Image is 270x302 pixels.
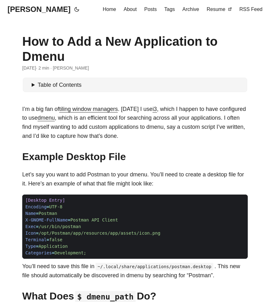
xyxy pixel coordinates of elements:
span: [Desktop Entry] [25,198,65,203]
span: Table of Contents [38,82,81,88]
a: tiling window managers [59,106,118,112]
span: Tags [164,7,175,12]
span: Postman API Client [70,217,118,222]
span: false [49,237,62,242]
span: = [36,211,39,216]
summary: Table of Contents [32,81,245,90]
span: Categories [25,250,52,255]
span: 2024-07-19 06:59:25 -0400 -0400 [22,65,36,71]
span: = [47,204,49,209]
span: Development; [55,250,86,255]
span: = [36,244,39,249]
p: I’m a big fan of . [DATE] I use , which I happen to have configured to use , which is an efficien... [22,105,248,141]
code: ~/.local/share/applications/postman.desktop [96,263,213,270]
span: Icon [25,231,36,236]
span: Postman [39,211,57,216]
span: RSS Feed [239,7,262,12]
span: = [36,224,39,229]
span: Archive [182,7,199,12]
span: X-GNOME-FullName [25,217,68,222]
span: Application [39,244,68,249]
span: = [52,250,54,255]
p: You’ll need to save this file in . This new file should automatically be discovered in dmenu by s... [22,262,248,280]
span: Type [25,244,36,249]
span: Name [25,211,36,216]
span: UTF-8 [49,204,62,209]
h2: Example Desktop File [22,151,248,163]
span: = [36,231,39,236]
span: Terminal [25,237,47,242]
span: Home [103,7,116,12]
span: = [47,237,49,242]
span: Resume [207,7,226,12]
p: Let’s say you want to add Postman to your dmenu. You’ll need to create a desktop file for it. Her... [22,170,248,188]
span: Encoding [25,204,47,209]
a: i3 [153,106,157,112]
span: = [68,217,70,222]
span: About [124,7,137,12]
h1: How to Add a New Application to Dmenu [22,34,248,64]
span: /opt/Postman/app/resources/app/assets/icon.png [39,231,160,236]
span: Exec [25,224,36,229]
span: /usr/bin/postman [39,224,81,229]
a: dmenu [38,115,55,121]
div: · 2 min · [PERSON_NAME] [22,65,248,71]
span: Posts [144,7,157,12]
